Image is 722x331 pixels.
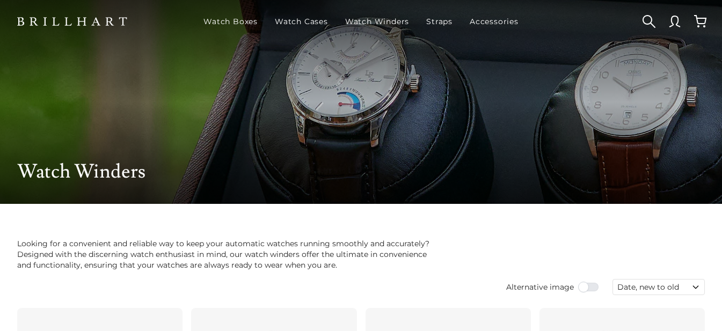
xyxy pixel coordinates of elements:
span: Alternative image [506,282,574,292]
a: Watch Cases [271,8,332,35]
nav: Main [199,8,523,35]
a: Accessories [465,8,523,35]
a: Watch Boxes [199,8,262,35]
a: Watch Winders [341,8,413,35]
input: Use setting [578,282,600,292]
p: Looking for a convenient and reliable way to keep your automatic watches running smoothly and acc... [17,238,429,270]
a: Straps [422,8,457,35]
h1: Watch Winders [17,161,705,182]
